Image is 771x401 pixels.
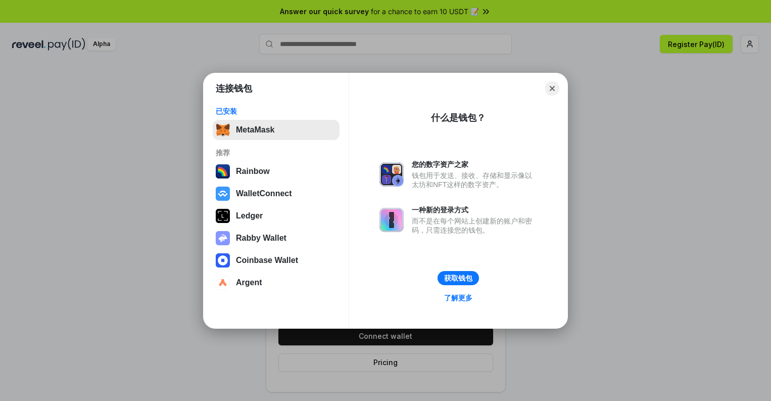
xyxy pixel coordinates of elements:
div: 钱包用于发送、接收、存储和显示像以太坊和NFT这样的数字资产。 [412,171,537,189]
img: svg+xml,%3Csvg%20width%3D%2228%22%20height%3D%2228%22%20viewBox%3D%220%200%2028%2028%22%20fill%3D... [216,187,230,201]
div: Coinbase Wallet [236,256,298,265]
a: 了解更多 [438,291,478,304]
img: svg+xml,%3Csvg%20fill%3D%22none%22%20height%3D%2233%22%20viewBox%3D%220%200%2035%2033%22%20width%... [216,123,230,137]
div: 已安装 [216,107,336,116]
button: Close [545,81,559,96]
div: 一种新的登录方式 [412,205,537,214]
img: svg+xml,%3Csvg%20xmlns%3D%22http%3A%2F%2Fwww.w3.org%2F2000%2Fsvg%22%20fill%3D%22none%22%20viewBox... [216,231,230,245]
img: svg+xml,%3Csvg%20width%3D%2228%22%20height%3D%2228%22%20viewBox%3D%220%200%2028%2028%22%20fill%3D... [216,276,230,290]
div: Ledger [236,211,263,220]
button: Ledger [213,206,340,226]
div: 推荐 [216,148,336,157]
button: Rainbow [213,161,340,182]
div: 而不是在每个网站上创建新的账户和密码，只需连接您的钱包。 [412,216,537,235]
img: svg+xml,%3Csvg%20width%3D%22120%22%20height%3D%22120%22%20viewBox%3D%220%200%20120%20120%22%20fil... [216,164,230,179]
button: Rabby Wallet [213,228,340,248]
button: Coinbase Wallet [213,250,340,271]
div: 您的数字资产之家 [412,160,537,169]
button: WalletConnect [213,184,340,204]
img: svg+xml,%3Csvg%20xmlns%3D%22http%3A%2F%2Fwww.w3.org%2F2000%2Fsvg%22%20fill%3D%22none%22%20viewBox... [379,162,404,187]
div: 什么是钱包？ [431,112,486,124]
button: Argent [213,273,340,293]
div: Rabby Wallet [236,234,286,243]
img: svg+xml,%3Csvg%20width%3D%2228%22%20height%3D%2228%22%20viewBox%3D%220%200%2028%2028%22%20fill%3D... [216,253,230,268]
div: 获取钱包 [444,274,472,283]
img: svg+xml,%3Csvg%20xmlns%3D%22http%3A%2F%2Fwww.w3.org%2F2000%2Fsvg%22%20fill%3D%22none%22%20viewBox... [379,208,404,232]
div: Rainbow [236,167,270,176]
div: Argent [236,278,262,287]
div: MetaMask [236,125,274,135]
button: MetaMask [213,120,340,140]
div: WalletConnect [236,189,292,198]
div: 了解更多 [444,293,472,302]
button: 获取钱包 [438,271,479,285]
img: svg+xml,%3Csvg%20xmlns%3D%22http%3A%2F%2Fwww.w3.org%2F2000%2Fsvg%22%20width%3D%2228%22%20height%3... [216,209,230,223]
h1: 连接钱包 [216,82,252,95]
